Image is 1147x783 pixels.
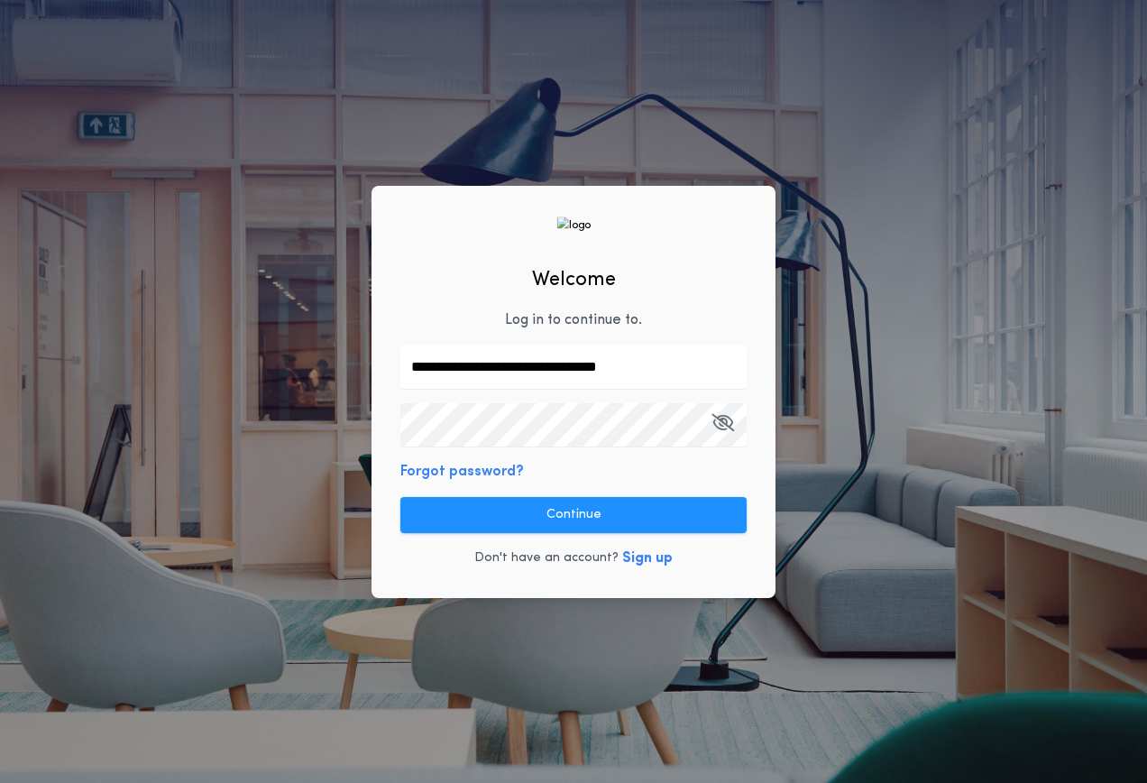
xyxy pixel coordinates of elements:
p: Log in to continue to . [505,309,642,331]
button: Continue [400,497,747,533]
button: Forgot password? [400,461,524,483]
p: Don't have an account? [474,549,619,567]
img: logo [556,216,591,234]
h2: Welcome [532,265,616,295]
button: Sign up [622,548,673,569]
